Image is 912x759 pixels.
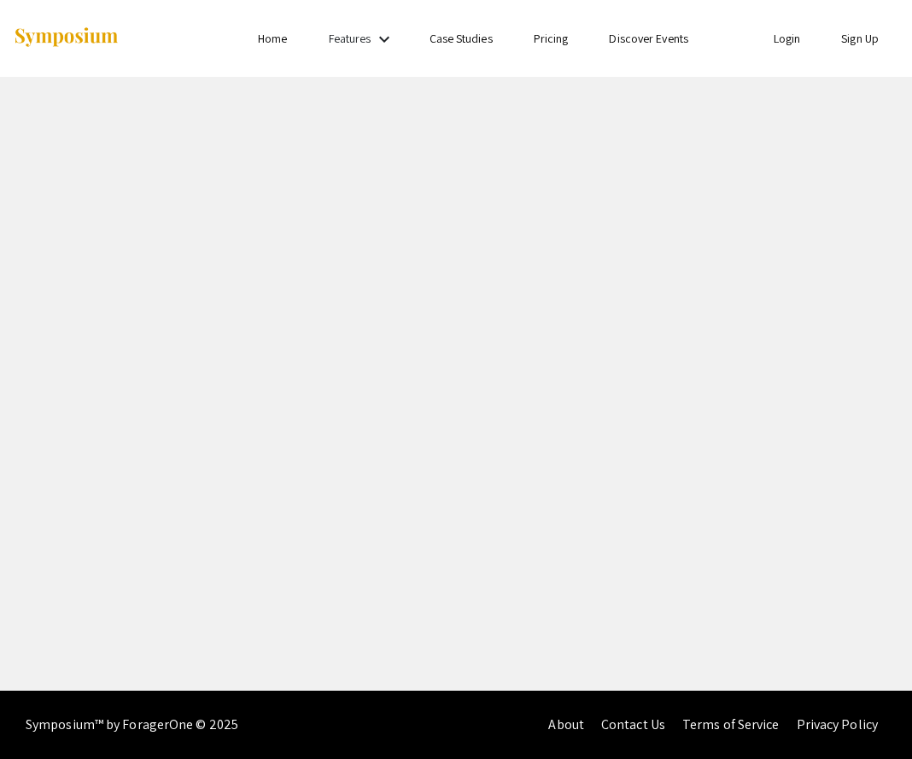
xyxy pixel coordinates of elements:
[774,31,801,46] a: Login
[841,31,879,46] a: Sign Up
[430,31,493,46] a: Case Studies
[13,26,120,50] img: Symposium by ForagerOne
[548,715,584,733] a: About
[534,31,569,46] a: Pricing
[682,715,780,733] a: Terms of Service
[329,31,371,46] a: Features
[258,31,287,46] a: Home
[609,31,688,46] a: Discover Events
[797,715,878,733] a: Privacy Policy
[374,29,395,50] mat-icon: Expand Features list
[601,715,665,733] a: Contact Us
[26,691,238,759] div: Symposium™ by ForagerOne © 2025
